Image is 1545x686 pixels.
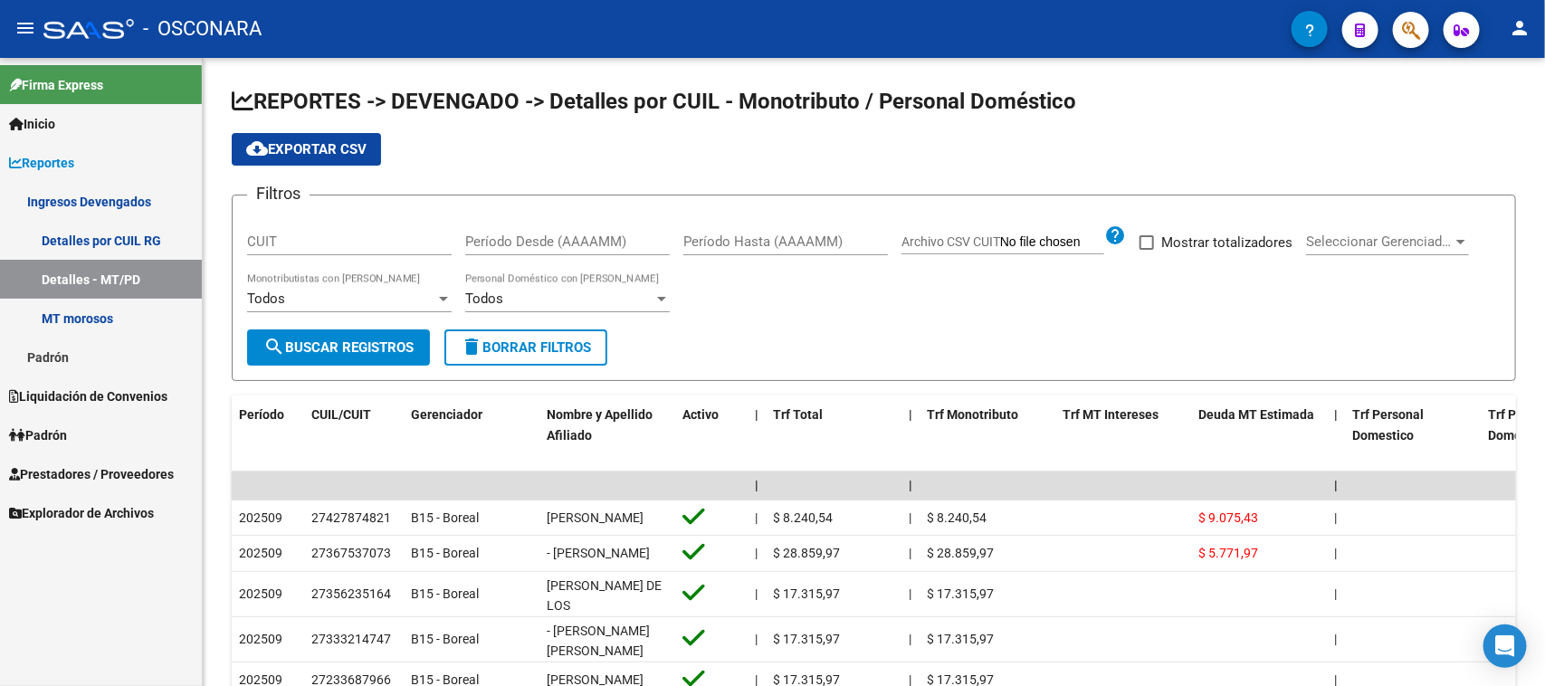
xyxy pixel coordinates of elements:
[909,478,912,492] span: |
[247,291,285,307] span: Todos
[927,546,994,560] span: $ 28.859,97
[461,339,591,356] span: Borrar Filtros
[1334,478,1338,492] span: |
[232,133,381,166] button: Exportar CSV
[755,546,758,560] span: |
[1306,233,1453,250] span: Seleccionar Gerenciador
[9,114,55,134] span: Inicio
[773,632,840,646] span: $ 17.315,97
[748,395,766,475] datatable-header-cell: |
[547,578,662,634] span: [PERSON_NAME] DE LOS [PERSON_NAME]
[247,181,310,206] h3: Filtros
[1334,546,1337,560] span: |
[311,584,391,605] div: 27356235164
[9,464,174,484] span: Prestadores / Proveedores
[461,336,482,357] mat-icon: delete
[444,329,607,366] button: Borrar Filtros
[909,510,911,525] span: |
[1198,407,1314,422] span: Deuda MT Estimada
[411,407,482,422] span: Gerenciador
[1509,17,1531,39] mat-icon: person
[247,329,430,366] button: Buscar Registros
[311,508,391,529] div: 27427874821
[1161,232,1292,253] span: Mostrar totalizadores
[927,586,994,601] span: $ 17.315,97
[1334,632,1337,646] span: |
[1334,586,1337,601] span: |
[311,407,371,422] span: CUIL/CUIT
[232,395,304,475] datatable-header-cell: Período
[239,586,282,601] span: 202509
[311,629,391,650] div: 27333214747
[1104,224,1126,246] mat-icon: help
[755,478,758,492] span: |
[411,546,479,560] span: B15 - Boreal
[901,234,1000,249] span: Archivo CSV CUIT
[9,425,67,445] span: Padrón
[901,395,920,475] datatable-header-cell: |
[547,624,650,659] span: - [PERSON_NAME] [PERSON_NAME]
[1198,546,1258,560] span: $ 5.771,97
[263,339,414,356] span: Buscar Registros
[411,632,479,646] span: B15 - Boreal
[909,632,911,646] span: |
[1191,395,1327,475] datatable-header-cell: Deuda MT Estimada
[773,407,823,422] span: Trf Total
[1334,407,1338,422] span: |
[927,510,987,525] span: $ 8.240,54
[927,632,994,646] span: $ 17.315,97
[239,546,282,560] span: 202509
[9,503,154,523] span: Explorador de Archivos
[239,407,284,422] span: Período
[920,395,1055,475] datatable-header-cell: Trf Monotributo
[1334,510,1337,525] span: |
[1327,395,1345,475] datatable-header-cell: |
[1352,407,1424,443] span: Trf Personal Domestico
[1063,407,1159,422] span: Trf MT Intereses
[1345,395,1481,475] datatable-header-cell: Trf Personal Domestico
[311,543,391,564] div: 27367537073
[675,395,748,475] datatable-header-cell: Activo
[1483,624,1527,668] div: Open Intercom Messenger
[773,586,840,601] span: $ 17.315,97
[9,75,103,95] span: Firma Express
[1198,510,1258,525] span: $ 9.075,43
[143,9,262,49] span: - OSCONARA
[239,632,282,646] span: 202509
[465,291,503,307] span: Todos
[1000,234,1104,251] input: Archivo CSV CUIT
[14,17,36,39] mat-icon: menu
[909,407,912,422] span: |
[539,395,675,475] datatable-header-cell: Nombre y Apellido Afiliado
[909,546,911,560] span: |
[547,546,650,560] span: - [PERSON_NAME]
[909,586,911,601] span: |
[927,407,1018,422] span: Trf Monotributo
[773,546,840,560] span: $ 28.859,97
[404,395,539,475] datatable-header-cell: Gerenciador
[9,386,167,406] span: Liquidación de Convenios
[755,632,758,646] span: |
[239,510,282,525] span: 202509
[411,586,479,601] span: B15 - Boreal
[547,510,644,525] span: [PERSON_NAME]
[411,510,479,525] span: B15 - Boreal
[246,138,268,159] mat-icon: cloud_download
[755,510,758,525] span: |
[246,141,367,157] span: Exportar CSV
[766,395,901,475] datatable-header-cell: Trf Total
[232,89,1076,114] span: REPORTES -> DEVENGADO -> Detalles por CUIL - Monotributo / Personal Doméstico
[304,395,404,475] datatable-header-cell: CUIL/CUIT
[9,153,74,173] span: Reportes
[755,586,758,601] span: |
[1055,395,1191,475] datatable-header-cell: Trf MT Intereses
[682,407,719,422] span: Activo
[755,407,758,422] span: |
[773,510,833,525] span: $ 8.240,54
[547,407,653,443] span: Nombre y Apellido Afiliado
[263,336,285,357] mat-icon: search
